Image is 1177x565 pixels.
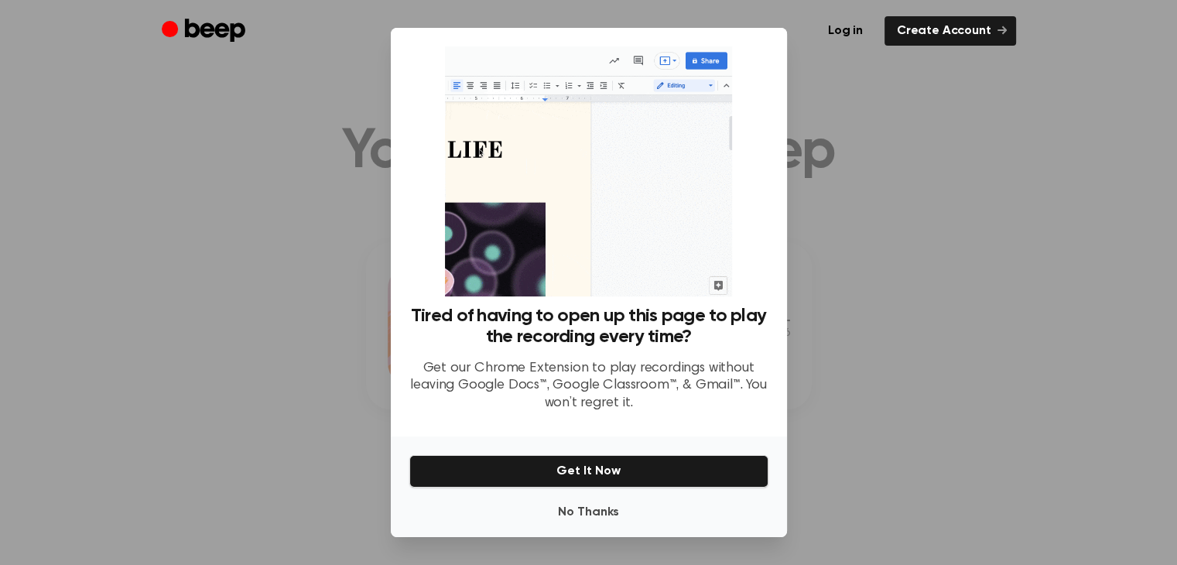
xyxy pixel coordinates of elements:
[409,306,768,348] h3: Tired of having to open up this page to play the recording every time?
[445,46,732,296] img: Beep extension in action
[409,360,768,413] p: Get our Chrome Extension to play recordings without leaving Google Docs™, Google Classroom™, & Gm...
[884,16,1016,46] a: Create Account
[816,16,875,46] a: Log in
[162,16,249,46] a: Beep
[409,497,768,528] button: No Thanks
[409,455,768,488] button: Get It Now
